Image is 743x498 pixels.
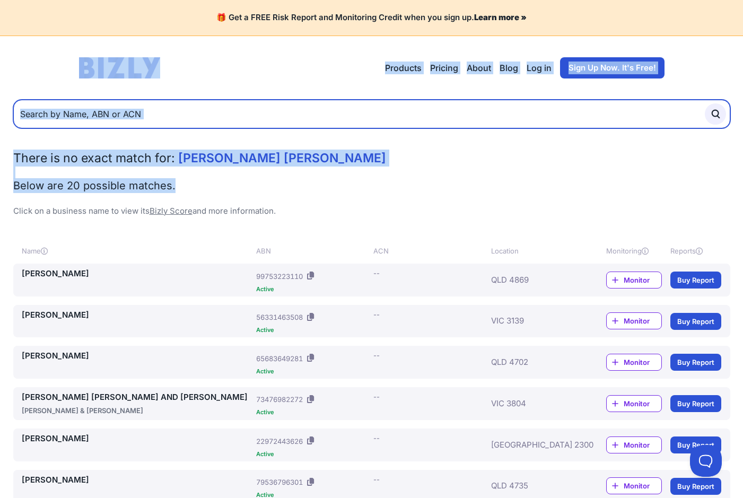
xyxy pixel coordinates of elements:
div: [GEOGRAPHIC_DATA] 2300 [491,433,575,457]
div: Active [256,327,369,333]
a: Monitor [606,272,662,289]
div: -- [373,433,380,443]
div: -- [373,309,380,320]
a: [PERSON_NAME] [22,268,252,280]
div: 99753223110 [256,271,303,282]
a: Buy Report [670,478,721,495]
div: 22972443626 [256,436,303,447]
div: -- [373,391,380,402]
input: Search by Name, ABN or ACN [13,100,730,128]
div: Active [256,409,369,415]
span: Monitor [624,357,661,368]
p: Click on a business name to view its and more information. [13,205,730,217]
a: Monitor [606,436,662,453]
div: -- [373,350,380,361]
div: Location [491,246,575,256]
div: -- [373,474,380,485]
a: Monitor [606,395,662,412]
div: Reports [670,246,721,256]
button: Products [385,62,422,74]
h4: 🎁 Get a FREE Risk Report and Monitoring Credit when you sign up. [13,13,730,23]
span: Below are 20 possible matches. [13,179,176,192]
div: QLD 4869 [491,268,575,292]
div: Active [256,451,369,457]
a: About [467,62,491,74]
a: Buy Report [670,436,721,453]
div: ABN [256,246,369,256]
div: [PERSON_NAME] & [PERSON_NAME] [22,405,252,416]
a: Monitor [606,354,662,371]
div: 73476982272 [256,394,303,405]
a: [PERSON_NAME] [PERSON_NAME] AND [PERSON_NAME] [22,391,252,404]
a: [PERSON_NAME] [22,309,252,321]
span: Monitor [624,316,661,326]
span: Monitor [624,275,661,285]
a: Buy Report [670,313,721,330]
a: Monitor [606,312,662,329]
span: [PERSON_NAME] [PERSON_NAME] [178,151,386,165]
a: Sign Up Now. It's Free! [560,57,665,78]
div: Name [22,246,252,256]
div: Active [256,286,369,292]
div: QLD 4702 [491,350,575,374]
div: VIC 3804 [491,391,575,416]
a: Log in [527,62,552,74]
span: There is no exact match for: [13,151,175,165]
a: Buy Report [670,272,721,289]
a: Buy Report [670,395,721,412]
div: 56331463508 [256,312,303,322]
div: Active [256,369,369,374]
span: Monitor [624,398,661,409]
div: Active [256,492,369,498]
a: Bizly Score [150,206,193,216]
a: [PERSON_NAME] [22,350,252,362]
div: 65683649281 [256,353,303,364]
a: Pricing [430,62,458,74]
a: Learn more » [474,12,527,22]
iframe: Toggle Customer Support [690,445,722,477]
div: ACN [373,246,486,256]
a: Blog [500,62,518,74]
div: Monitoring [606,246,662,256]
a: Monitor [606,477,662,494]
span: Monitor [624,440,661,450]
a: Buy Report [670,354,721,371]
a: [PERSON_NAME] [22,433,252,445]
div: VIC 3139 [491,309,575,334]
a: [PERSON_NAME] [22,474,252,486]
span: Monitor [624,480,661,491]
div: 79536796301 [256,477,303,487]
div: -- [373,268,380,278]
